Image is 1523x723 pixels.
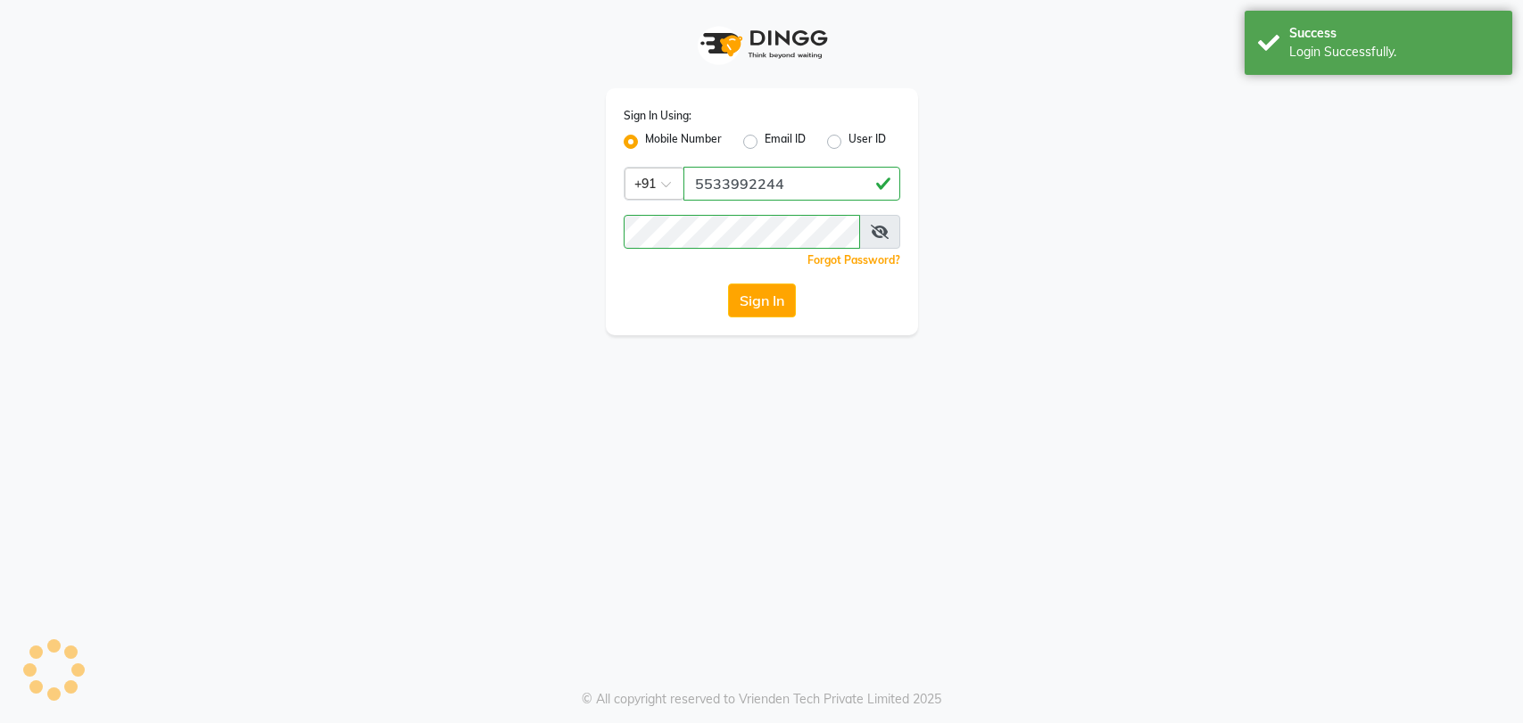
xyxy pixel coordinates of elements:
input: Username [624,215,860,249]
img: logo1.svg [691,18,833,70]
label: Mobile Number [645,131,722,152]
label: User ID [848,131,886,152]
div: Success [1289,24,1499,43]
button: Sign In [728,283,796,317]
div: Login Successfully. [1289,43,1499,62]
label: Email ID [765,131,806,152]
a: Forgot Password? [807,253,900,267]
input: Username [683,167,900,201]
label: Sign In Using: [624,108,691,124]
